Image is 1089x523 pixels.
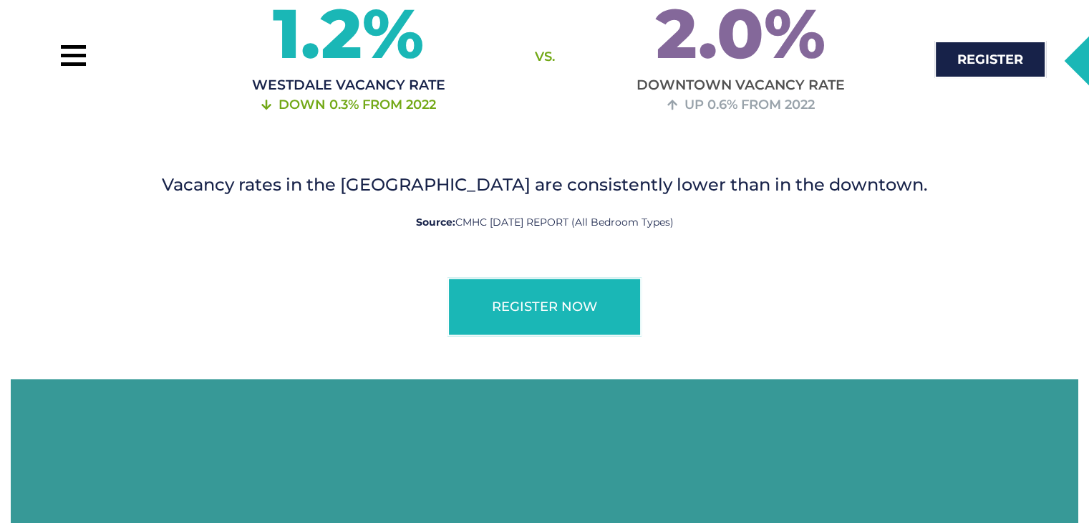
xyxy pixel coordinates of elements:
[416,216,455,229] strong: Source:
[957,53,1023,66] span: Register
[275,95,436,116] span: Down 0.3% From 2022
[447,277,642,336] a: REgister Now
[934,41,1046,78] a: Register
[416,216,674,229] a: Source:CMHC [DATE] REPORT (All Bedroom Types)
[47,173,1042,196] h2: Vacancy rates in the [GEOGRAPHIC_DATA] are consistently lower than in the downtown.
[681,95,815,116] span: Up 0.6% From 2022
[492,300,597,313] span: REgister Now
